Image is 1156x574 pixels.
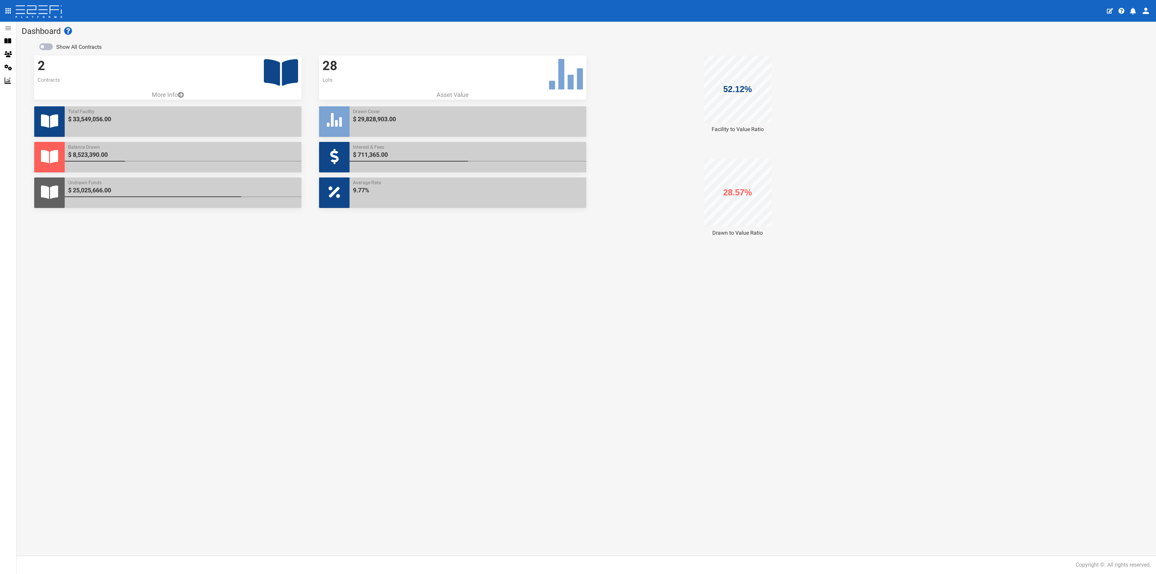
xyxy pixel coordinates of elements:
span: $ 711,365.00 [353,150,583,159]
div: Drawn to Value Ratio [604,229,871,237]
div: Copyright ©. All rights reserved. [1076,561,1151,569]
span: $ 29,828,903.00 [353,115,583,124]
h3: 2 [38,59,298,73]
span: Total Facility [68,108,298,115]
span: Balance Drawn [68,144,298,150]
label: Show All Contracts [56,43,102,51]
span: Undrawn Funds [68,179,298,186]
span: Average Rate [353,179,583,186]
span: Drawn Cover [353,108,583,115]
h3: 28 [322,59,583,73]
p: Lots [322,77,583,84]
span: 9.77% [353,186,583,195]
a: More Info [34,90,301,99]
p: Asset Value [319,90,586,99]
span: $ 33,549,056.00 [68,115,298,124]
span: $ 8,523,390.00 [68,150,298,159]
span: $ 25,025,666.00 [68,186,298,195]
div: Facility to Value Ratio [604,126,871,133]
h1: Dashboard [22,27,1151,36]
span: Interest & Fees [353,144,583,150]
p: Contracts [38,77,298,84]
